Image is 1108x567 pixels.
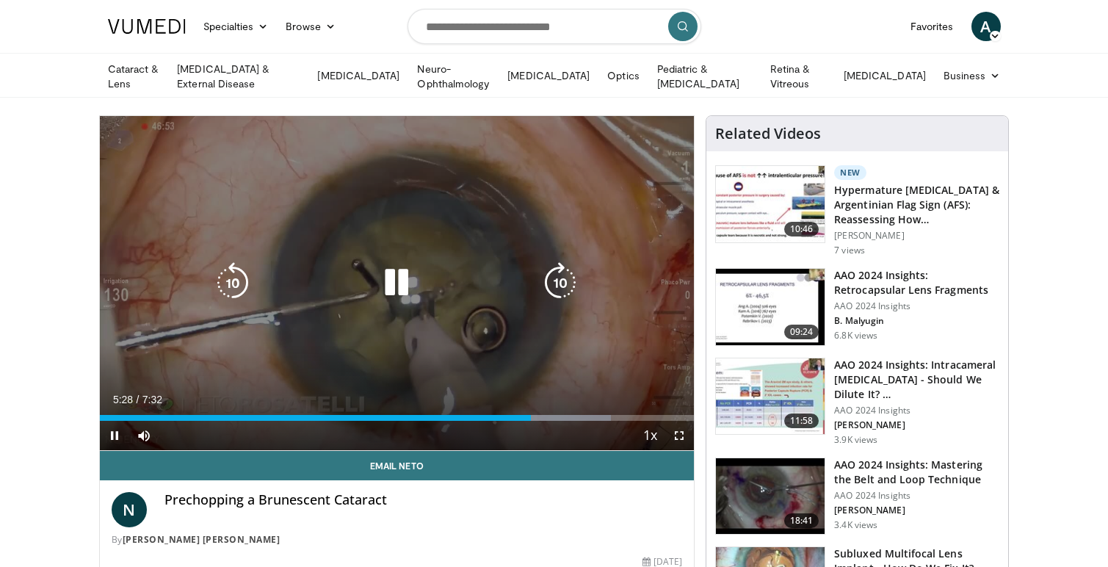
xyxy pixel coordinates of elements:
[635,421,665,450] button: Playback Rate
[100,116,695,451] video-js: Video Player
[277,12,344,41] a: Browse
[715,268,999,346] a: 09:24 AAO 2024 Insights: Retrocapsular Lens Fragments AAO 2024 Insights B. Malyugin 6.8K views
[142,394,162,405] span: 7:32
[834,505,999,516] p: [PERSON_NAME]
[902,12,963,41] a: Favorites
[408,62,499,91] a: Neuro-Ophthalmology
[715,165,999,256] a: 10:46 New Hypermature [MEDICAL_DATA] & Argentinian Flag Sign (AFS): Reassessing How… [PERSON_NAME...
[834,245,865,256] p: 7 views
[716,358,825,435] img: de733f49-b136-4bdc-9e00-4021288efeb7.150x105_q85_crop-smart_upscale.jpg
[834,315,999,327] p: B. Malyugin
[784,325,819,339] span: 09:24
[123,533,280,546] a: [PERSON_NAME] [PERSON_NAME]
[716,458,825,535] img: 22a3a3a3-03de-4b31-bd81-a17540334f4a.150x105_q85_crop-smart_upscale.jpg
[129,421,159,450] button: Mute
[834,490,999,502] p: AAO 2024 Insights
[834,268,999,297] h3: AAO 2024 Insights: Retrocapsular Lens Fragments
[665,421,694,450] button: Fullscreen
[100,421,129,450] button: Pause
[112,492,147,527] a: N
[971,12,1001,41] a: A
[784,513,819,528] span: 18:41
[834,165,866,180] p: New
[168,62,308,91] a: [MEDICAL_DATA] & External Disease
[834,434,877,446] p: 3.9K views
[715,358,999,446] a: 11:58 AAO 2024 Insights: Intracameral [MEDICAL_DATA] - Should We Dilute It? … AAO 2024 Insights [...
[408,9,701,44] input: Search topics, interventions
[935,61,1010,90] a: Business
[598,61,648,90] a: Optics
[716,166,825,242] img: 40c8dcf9-ac14-45af-8571-bda4a5b229bd.150x105_q85_crop-smart_upscale.jpg
[834,230,999,242] p: [PERSON_NAME]
[834,458,999,487] h3: AAO 2024 Insights: Mastering the Belt and Loop Technique
[834,300,999,312] p: AAO 2024 Insights
[834,519,877,531] p: 3.4K views
[761,62,835,91] a: Retina & Vitreous
[834,419,999,431] p: [PERSON_NAME]
[112,533,683,546] div: By
[100,415,695,421] div: Progress Bar
[100,451,695,480] a: Email Neto
[834,358,999,402] h3: AAO 2024 Insights: Intracameral [MEDICAL_DATA] - Should We Dilute It? …
[137,394,140,405] span: /
[784,413,819,428] span: 11:58
[834,330,877,342] p: 6.8K views
[834,183,999,227] h3: Hypermature [MEDICAL_DATA] & Argentinian Flag Sign (AFS): Reassessing How…
[834,405,999,416] p: AAO 2024 Insights
[784,222,819,236] span: 10:46
[308,61,408,90] a: [MEDICAL_DATA]
[715,458,999,535] a: 18:41 AAO 2024 Insights: Mastering the Belt and Loop Technique AAO 2024 Insights [PERSON_NAME] 3....
[195,12,278,41] a: Specialties
[108,19,186,34] img: VuMedi Logo
[835,61,935,90] a: [MEDICAL_DATA]
[715,125,821,142] h4: Related Videos
[113,394,133,405] span: 5:28
[99,62,169,91] a: Cataract & Lens
[499,61,598,90] a: [MEDICAL_DATA]
[648,62,761,91] a: Pediatric & [MEDICAL_DATA]
[164,492,683,508] h4: Prechopping a Brunescent Cataract
[716,269,825,345] img: 01f52a5c-6a53-4eb2-8a1d-dad0d168ea80.150x105_q85_crop-smart_upscale.jpg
